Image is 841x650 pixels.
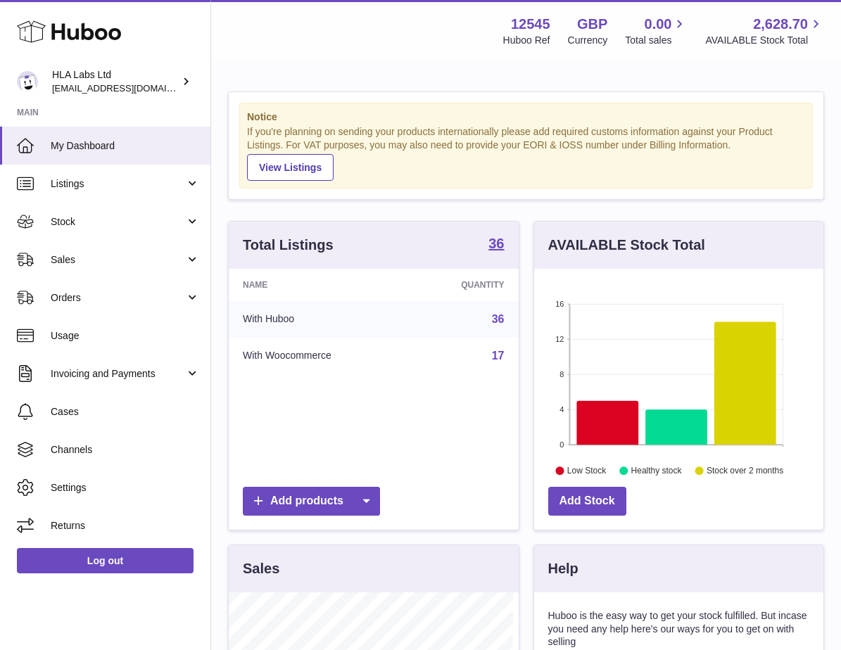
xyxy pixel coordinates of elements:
strong: 12545 [511,15,550,34]
text: Stock over 2 months [707,466,783,476]
text: 0 [559,440,564,449]
a: 17 [492,350,505,362]
a: View Listings [247,154,334,181]
span: Invoicing and Payments [51,367,185,381]
div: If you're planning on sending your products internationally please add required customs informati... [247,125,805,180]
span: AVAILABLE Stock Total [705,34,824,47]
span: Sales [51,253,185,267]
p: Huboo is the easy way to get your stock fulfilled. But incase you need any help here's our ways f... [548,609,810,649]
span: Returns [51,519,200,533]
h3: AVAILABLE Stock Total [548,236,705,255]
img: clinton@newgendirect.com [17,71,38,92]
span: Settings [51,481,200,495]
div: Currency [568,34,608,47]
a: 2,628.70 AVAILABLE Stock Total [705,15,824,47]
td: With Huboo [229,301,408,338]
text: Healthy stock [631,466,682,476]
text: 16 [555,300,564,308]
a: Add products [243,487,380,516]
h3: Sales [243,559,279,578]
th: Quantity [408,269,518,301]
span: 2,628.70 [753,15,808,34]
span: Channels [51,443,200,457]
div: HLA Labs Ltd [52,68,179,95]
h3: Total Listings [243,236,334,255]
strong: GBP [577,15,607,34]
span: Usage [51,329,200,343]
span: Orders [51,291,185,305]
span: My Dashboard [51,139,200,153]
span: Stock [51,215,185,229]
span: 0.00 [645,15,672,34]
span: Total sales [625,34,688,47]
text: 12 [555,335,564,343]
text: Low Stock [567,466,606,476]
div: Huboo Ref [503,34,550,47]
a: 0.00 Total sales [625,15,688,47]
a: 36 [492,313,505,325]
span: Listings [51,177,185,191]
span: Cases [51,405,200,419]
span: [EMAIL_ADDRESS][DOMAIN_NAME] [52,82,207,94]
td: With Woocommerce [229,338,408,374]
th: Name [229,269,408,301]
text: 8 [559,370,564,378]
strong: Notice [247,110,805,124]
h3: Help [548,559,578,578]
strong: 36 [488,236,504,250]
a: Add Stock [548,487,626,516]
a: Log out [17,548,194,573]
text: 4 [559,405,564,414]
a: 36 [488,236,504,253]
